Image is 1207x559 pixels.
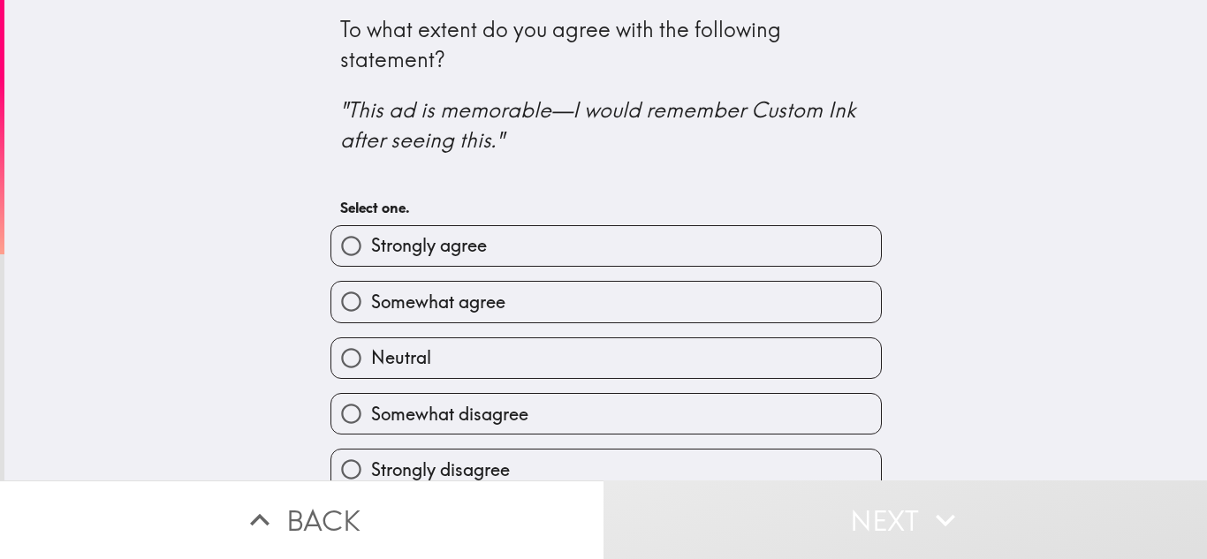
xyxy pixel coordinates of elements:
h6: Select one. [340,198,872,217]
span: Somewhat disagree [371,402,528,427]
button: Neutral [331,338,881,378]
button: Strongly agree [331,226,881,266]
span: Strongly disagree [371,457,510,482]
span: Strongly agree [371,233,487,258]
span: Neutral [371,345,431,370]
span: Somewhat agree [371,290,505,314]
button: Somewhat disagree [331,394,881,434]
button: Strongly disagree [331,449,881,489]
div: To what extent do you agree with the following statement? [340,15,872,155]
i: "This ad is memorable—I would remember Custom Ink after seeing this." [340,96,861,153]
button: Somewhat agree [331,282,881,321]
button: Next [603,480,1207,559]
